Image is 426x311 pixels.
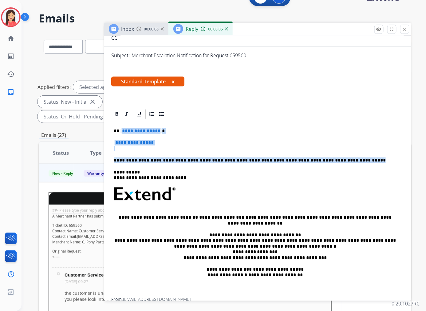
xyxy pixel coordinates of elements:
p: [DATE] 09:27 [65,278,328,285]
h2: Emails [39,12,411,25]
mat-icon: remove_red_eye [376,26,382,32]
span: New - Reply [49,170,77,177]
p: A Merchant Partner has submitted a support request that the Customer Care Management team can hel... [52,213,328,219]
mat-icon: inbox [7,88,14,96]
mat-icon: fullscreen [389,26,395,32]
mat-icon: list_alt [7,53,14,60]
span: Inbox [121,26,134,32]
span: Warranty Ops [84,170,115,177]
div: Ordered List [147,110,156,119]
p: Emails (27) [39,131,69,139]
strong: Customer Service [65,272,104,277]
p: CC: [111,34,119,42]
mat-icon: close [89,98,96,106]
div: Underline [135,110,144,119]
span: Standard Template [111,77,184,86]
span: Type [90,149,101,157]
mat-icon: close [402,26,408,32]
div: From: [111,297,404,303]
img: avatar [2,9,19,26]
div: Status: New - Initial [37,96,102,108]
p: Applied filters: [37,83,71,91]
div: Italic [122,110,131,119]
p: Ticket ID: 659560 Contact Name: Customer Service Contact Email: Merchant Name: CJ Pony Parts [52,223,328,245]
div: ##- Please type your reply above this line -## [52,208,328,213]
button: x [172,78,175,85]
div: the customer is unable to make a damage claim on this contract id for two of the parts which is t... [65,290,328,302]
span: 00:00:05 [208,27,223,32]
span: Reply [186,26,198,32]
a: [EMAIL_ADDRESS][DOMAIN_NAME] [77,234,138,239]
p: Subject: [111,52,130,59]
p: Merchant Escalation Notification for Request 659560 [132,52,246,59]
span: 00:00:06 [144,27,159,32]
span: Status [53,149,69,157]
div: Status: On Hold - Pending Parts [37,110,131,123]
p: Original Request: <----- [52,249,328,260]
td: Merchant Support [49,197,332,205]
div: Selected agents: 1 [73,81,127,93]
mat-icon: home [7,35,14,42]
div: Bullet List [157,110,166,119]
div: Bold [112,110,121,119]
p: 0.20.1027RC [392,300,420,307]
mat-icon: history [7,70,14,78]
span: [EMAIL_ADDRESS][DOMAIN_NAME] [123,297,191,302]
